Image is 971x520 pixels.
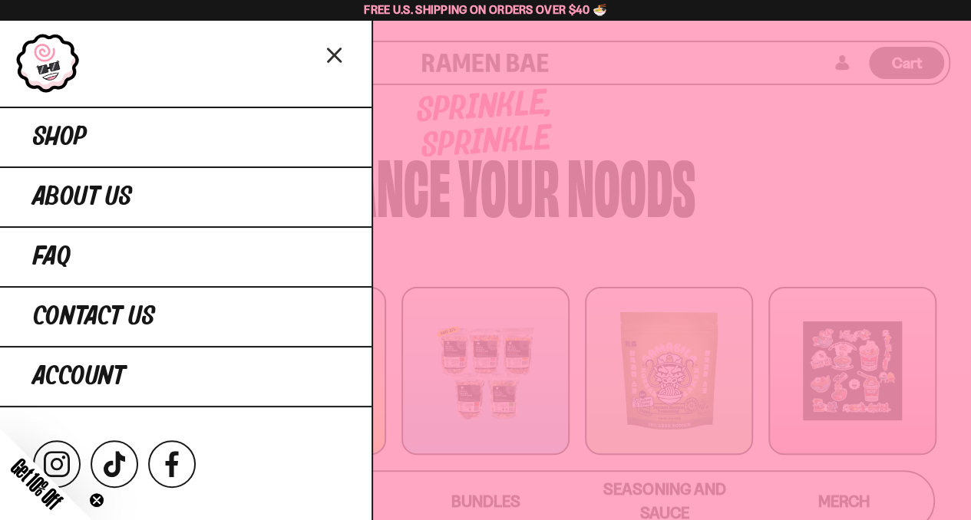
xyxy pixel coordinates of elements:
button: Close menu [322,41,348,67]
span: Contact Us [33,303,155,331]
button: Close teaser [89,492,104,508]
span: Account [33,363,125,390]
span: Get 10% Off [7,453,67,513]
span: FAQ [33,243,71,271]
span: About Us [33,183,132,211]
span: Free U.S. Shipping on Orders over $40 🍜 [364,2,607,17]
span: Shop [33,123,87,151]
